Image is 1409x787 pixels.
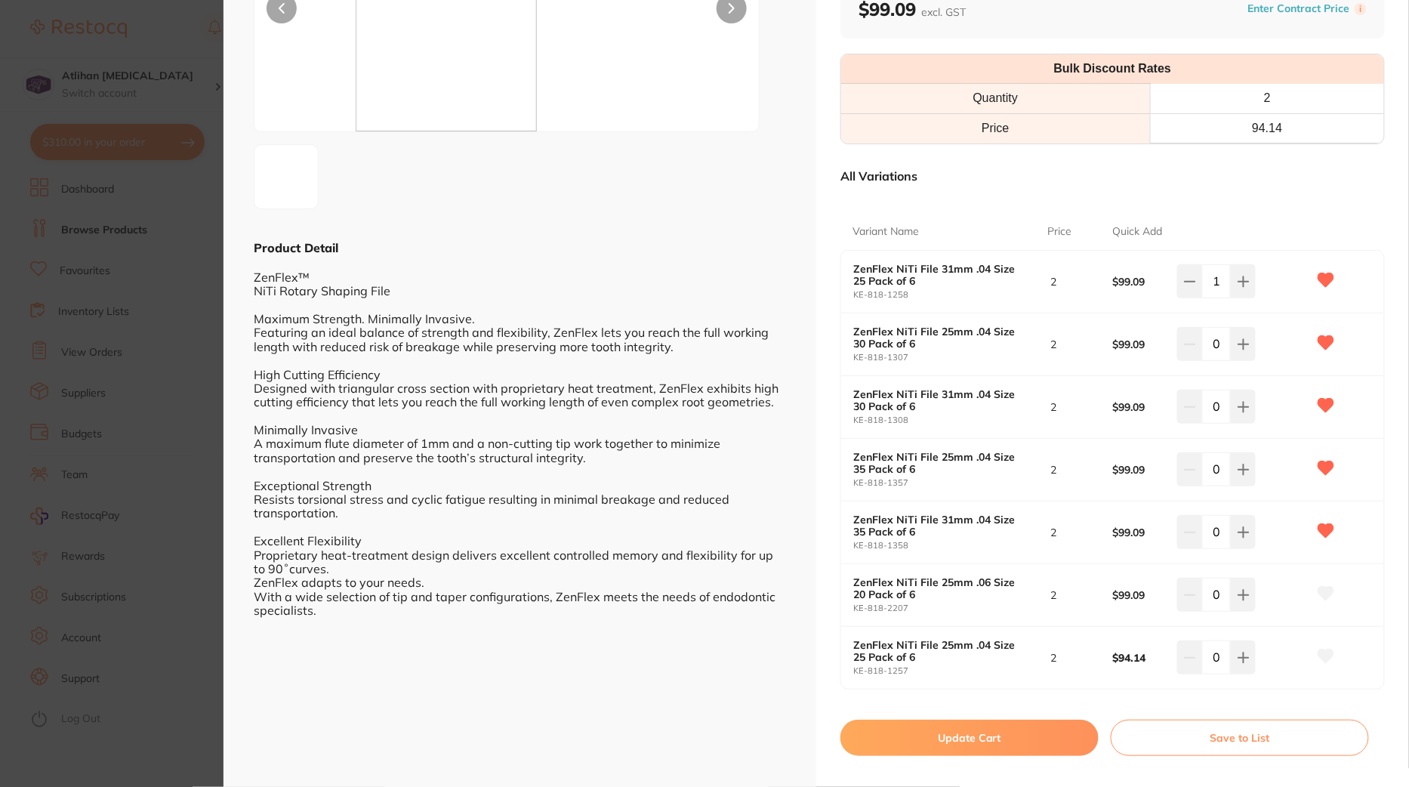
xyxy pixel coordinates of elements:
small: KE-818-1258 [853,290,1048,300]
div: ZenFlex™ NiTi Rotary Shaping File Maximum Strength. Minimally Invasive. Featuring an ideal balanc... [254,256,786,617]
small: KE-818-2207 [853,603,1048,613]
th: Quantity [841,84,1150,113]
img: MDAgKDEpLnBuZw [259,171,271,183]
small: KE-818-1357 [853,478,1048,488]
small: KE-818-1257 [853,666,1048,676]
p: 2 [1051,652,1057,664]
b: ZenFlex NiTi File 31mm .04 Size 30 Pack of 6 [853,388,1028,412]
p: All Variations [840,168,917,184]
b: ZenFlex NiTi File 25mm .04 Size 25 Pack of 6 [853,639,1028,663]
b: $99.09 [1113,338,1171,350]
label: i [1355,3,1367,15]
th: 94.14 [1150,113,1384,143]
button: Save to List [1111,720,1369,756]
b: ZenFlex NiTi File 25mm .06 Size 20 Pack of 6 [853,576,1028,600]
p: 2 [1051,526,1057,539]
small: KE-818-1358 [853,541,1048,551]
p: 2 [1051,338,1057,350]
p: 2 [1051,401,1057,413]
b: Product Detail [254,240,338,255]
b: $99.09 [1113,589,1171,601]
b: ZenFlex NiTi File 25mm .04 Size 30 Pack of 6 [853,326,1028,350]
b: ZenFlex NiTi File 31mm .04 Size 35 Pack of 6 [853,514,1028,538]
span: excl. GST [921,5,966,19]
td: Price [841,113,1150,143]
p: 2 [1051,464,1057,476]
p: Quick Add [1113,224,1163,239]
b: $99.09 [1113,464,1171,476]
b: $99.09 [1113,401,1171,413]
button: Enter Contract Price [1244,2,1355,16]
b: ZenFlex NiTi File 31mm .04 Size 25 Pack of 6 [853,263,1028,287]
small: KE-818-1307 [853,353,1048,363]
small: KE-818-1308 [853,415,1048,425]
p: Variant Name [852,224,919,239]
b: $99.09 [1113,276,1171,288]
b: ZenFlex NiTi File 25mm .04 Size 35 Pack of 6 [853,451,1028,475]
th: Bulk Discount Rates [841,54,1384,84]
b: $94.14 [1113,652,1171,664]
p: 2 [1051,276,1057,288]
button: Update Cart [840,720,1099,756]
b: $99.09 [1113,526,1171,539]
p: Price [1047,224,1071,239]
p: 2 [1051,589,1057,601]
th: 2 [1150,84,1384,113]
